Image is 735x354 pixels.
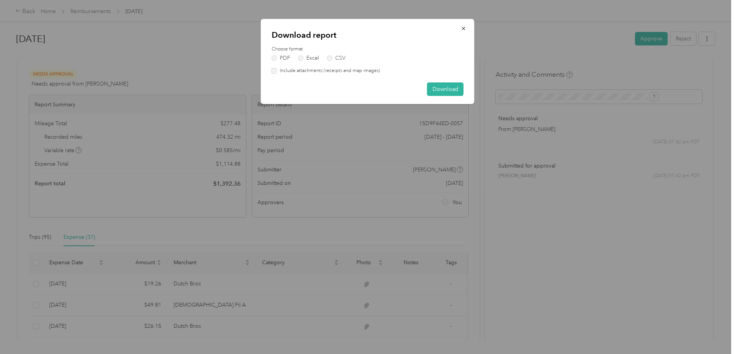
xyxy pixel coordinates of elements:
label: Choose format [272,46,464,53]
label: Excel [298,55,319,61]
button: Download [427,82,464,96]
label: Include attachments (receipts and map images) [277,67,380,74]
label: CSV [327,55,346,61]
label: PDF [272,55,290,61]
iframe: Everlance-gr Chat Button Frame [692,311,735,354]
p: Download report [272,30,464,40]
